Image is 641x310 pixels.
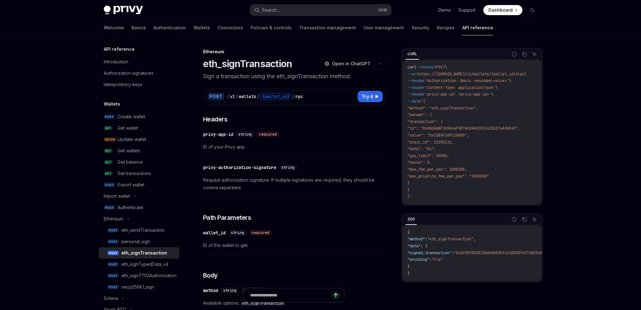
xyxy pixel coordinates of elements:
span: POST [108,273,119,278]
span: Try it [361,93,373,100]
a: GETGet wallets [99,145,179,156]
span: GET [104,126,113,131]
div: Solana [104,295,118,302]
span: POST [108,239,119,244]
span: } [407,187,410,192]
span: POST [108,285,119,290]
a: GETGet wallet [99,122,179,134]
span: } [407,180,410,185]
span: POST [104,183,115,187]
div: Get wallets [118,147,140,155]
span: 'Content-Type: application/json' [425,85,496,90]
span: --request [416,65,436,70]
span: \ [509,78,511,83]
span: : [425,237,427,242]
span: } [407,271,410,276]
span: { [407,230,410,235]
div: Idempotency keys [104,81,143,88]
span: Ctrl K [378,8,388,13]
a: GETGet transactions [99,168,179,179]
span: "signed_transaction" [407,250,452,255]
span: "value": "0x2386F26FC10000", [407,133,469,138]
span: GET [104,171,113,176]
a: Welcome [104,20,124,35]
span: POST [108,251,119,255]
span: "max_priority_fee_per_gas": "1000000" [407,174,489,179]
a: API reference [462,20,493,35]
span: , [474,237,476,242]
span: "nonce": 0, [407,160,432,165]
button: Report incorrect code [510,50,518,58]
a: POSTExport wallet [99,179,179,190]
div: Get transactions [118,170,151,177]
div: Export wallet [118,181,144,189]
span: "transaction": { [407,119,443,124]
a: Wallets [194,20,210,35]
a: Connectors [218,20,243,35]
button: Try it [358,91,383,102]
div: Update wallet [118,136,146,143]
span: string [238,132,252,137]
div: wallets [239,93,256,100]
span: : [429,257,432,262]
span: '{ [421,99,425,104]
span: } [407,264,410,269]
span: POST [108,262,119,267]
span: "chain_id": 11155111, [407,140,454,145]
div: Get wallet [118,124,138,132]
a: Support [458,7,476,13]
a: Authorization signatures [99,67,179,79]
div: Ethereum [203,49,385,55]
span: : { [421,243,427,249]
span: string [281,165,294,170]
a: POSTeth_signTypedData_v4 [99,259,179,270]
span: "max_fee_per_gas": 1000308, [407,167,467,172]
a: Idempotency keys [99,79,179,90]
a: POSTeth_signTransaction [99,247,179,259]
div: Authorization signatures [104,69,154,77]
span: https://[DOMAIN_NAME]/v1/wallets/{wallet_id}/rpc [418,72,524,77]
div: rpc [295,93,303,100]
span: 'Authorization: Basic <encoded-value>' [425,78,509,83]
a: Demo [438,7,451,13]
div: Get balance [118,158,143,166]
span: }' [407,194,412,199]
span: "to": "0xd8dA6BF26964aF9D7eEd9e03E53415D37aA96045", [407,126,520,131]
span: POST [436,65,445,70]
span: ID of your Privy app. [203,143,385,151]
a: Security [411,20,429,35]
div: eth_signTypedData_v4 [121,260,168,268]
a: POSTeth_sign7702Authorization [99,270,179,281]
span: --data [407,99,421,104]
button: Ask AI [530,215,539,224]
span: POST [108,228,119,233]
img: dark logo [104,6,143,15]
button: Report incorrect code [510,215,518,224]
div: privy-app-id [203,131,233,137]
div: secp256k1_sign [121,283,154,291]
span: curl [407,65,416,70]
div: / [257,93,259,100]
a: POSTCreate wallet [99,111,179,122]
a: POSTAuthenticate [99,202,179,213]
button: Copy the contents from the code block [520,215,528,224]
div: {wallet_id} [260,93,292,100]
span: string [231,230,244,235]
div: privy-authorization-signature [203,164,276,171]
a: Policies & controls [251,20,292,35]
span: Body [203,271,218,280]
h1: eth_signTransaction [203,58,292,69]
h5: API reference [104,45,135,53]
div: Import wallet [104,192,130,200]
button: Search...CtrlK [250,4,391,16]
span: POST [104,205,115,210]
span: "method" [407,237,425,242]
div: cURL [405,50,419,58]
span: "rlp" [432,257,443,262]
span: Open in ChatGPT [332,61,370,67]
button: Ask AI [530,50,539,58]
a: Transaction management [299,20,356,35]
span: 'privy-app-id: <privy-app-id>' [425,92,491,97]
span: PATCH [104,137,116,142]
span: \ [445,65,447,70]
